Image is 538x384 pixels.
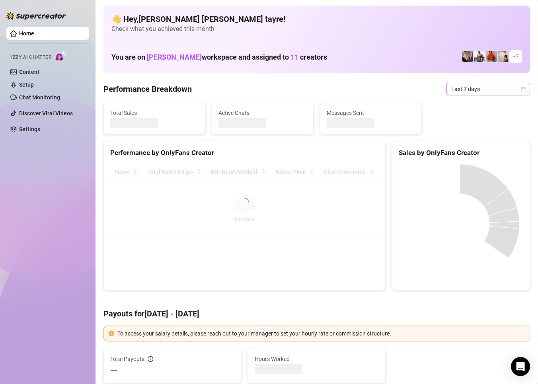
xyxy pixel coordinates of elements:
[486,51,497,62] img: Justin
[19,94,60,101] a: Chat Monitoring
[19,126,40,132] a: Settings
[110,147,379,158] div: Performance by OnlyFans Creator
[290,53,298,61] span: 11
[103,308,530,319] h4: Payouts for [DATE] - [DATE]
[498,51,509,62] img: Ralphy
[462,51,473,62] img: George
[399,147,523,158] div: Sales by OnlyFans Creator
[19,30,34,37] a: Home
[111,53,327,62] h1: You are on workspace and assigned to creators
[109,331,114,336] span: exclamation-circle
[11,54,51,61] span: Izzy AI Chatter
[327,109,415,117] span: Messages Sent
[218,109,307,117] span: Active Chats
[239,196,250,207] span: loading
[147,53,202,61] span: [PERSON_NAME]
[111,14,522,25] h4: 👋 Hey, [PERSON_NAME] [PERSON_NAME] tayre !
[110,364,118,377] span: —
[474,51,485,62] img: JUSTIN
[55,50,67,62] img: AI Chatter
[111,25,522,33] span: Check what you achieved this month
[117,329,525,338] div: To access your salary details, please reach out to your manager to set your hourly rate or commis...
[148,356,153,362] span: info-circle
[103,83,192,95] h4: Performance Breakdown
[451,83,525,95] span: Last 7 days
[513,52,519,61] span: + 7
[110,109,199,117] span: Total Sales
[110,355,144,363] span: Total Payouts
[511,357,530,376] div: Open Intercom Messenger
[19,110,73,116] a: Discover Viral Videos
[255,355,379,363] span: Hours Worked
[521,87,526,91] span: calendar
[19,81,34,88] a: Setup
[6,12,66,20] img: logo-BBDzfeDw.svg
[19,69,39,75] a: Content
